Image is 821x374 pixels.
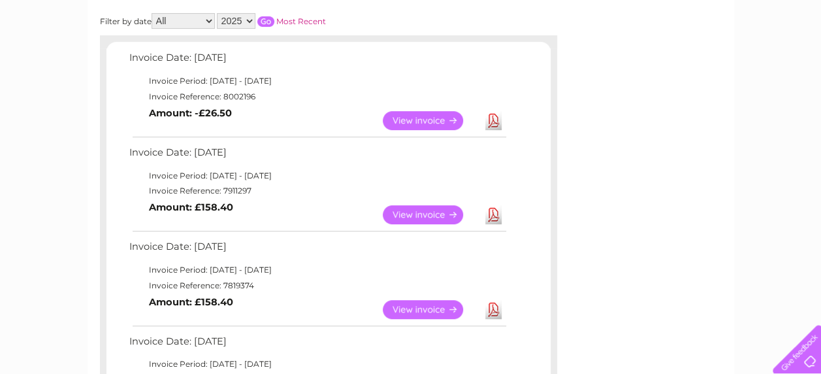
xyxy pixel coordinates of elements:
[707,56,726,65] a: Blog
[591,56,616,65] a: Water
[624,56,652,65] a: Energy
[126,262,508,278] td: Invoice Period: [DATE] - [DATE]
[100,13,443,29] div: Filter by date
[778,56,809,65] a: Log out
[660,56,700,65] a: Telecoms
[485,205,502,224] a: Download
[126,183,508,199] td: Invoice Reference: 7911297
[126,49,508,73] td: Invoice Date: [DATE]
[126,333,508,357] td: Invoice Date: [DATE]
[383,205,479,224] a: View
[126,238,508,262] td: Invoice Date: [DATE]
[126,168,508,184] td: Invoice Period: [DATE] - [DATE]
[485,300,502,319] a: Download
[149,201,233,213] b: Amount: £158.40
[149,107,232,119] b: Amount: -£26.50
[734,56,766,65] a: Contact
[126,144,508,168] td: Invoice Date: [DATE]
[126,278,508,294] td: Invoice Reference: 7819374
[29,34,95,74] img: logo.png
[485,111,502,130] a: Download
[383,300,479,319] a: View
[126,73,508,89] td: Invoice Period: [DATE] - [DATE]
[103,7,720,63] div: Clear Business is a trading name of Verastar Limited (registered in [GEOGRAPHIC_DATA] No. 3667643...
[575,7,665,23] a: 0333 014 3131
[276,16,326,26] a: Most Recent
[149,296,233,308] b: Amount: £158.40
[383,111,479,130] a: View
[126,89,508,105] td: Invoice Reference: 8002196
[126,356,508,372] td: Invoice Period: [DATE] - [DATE]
